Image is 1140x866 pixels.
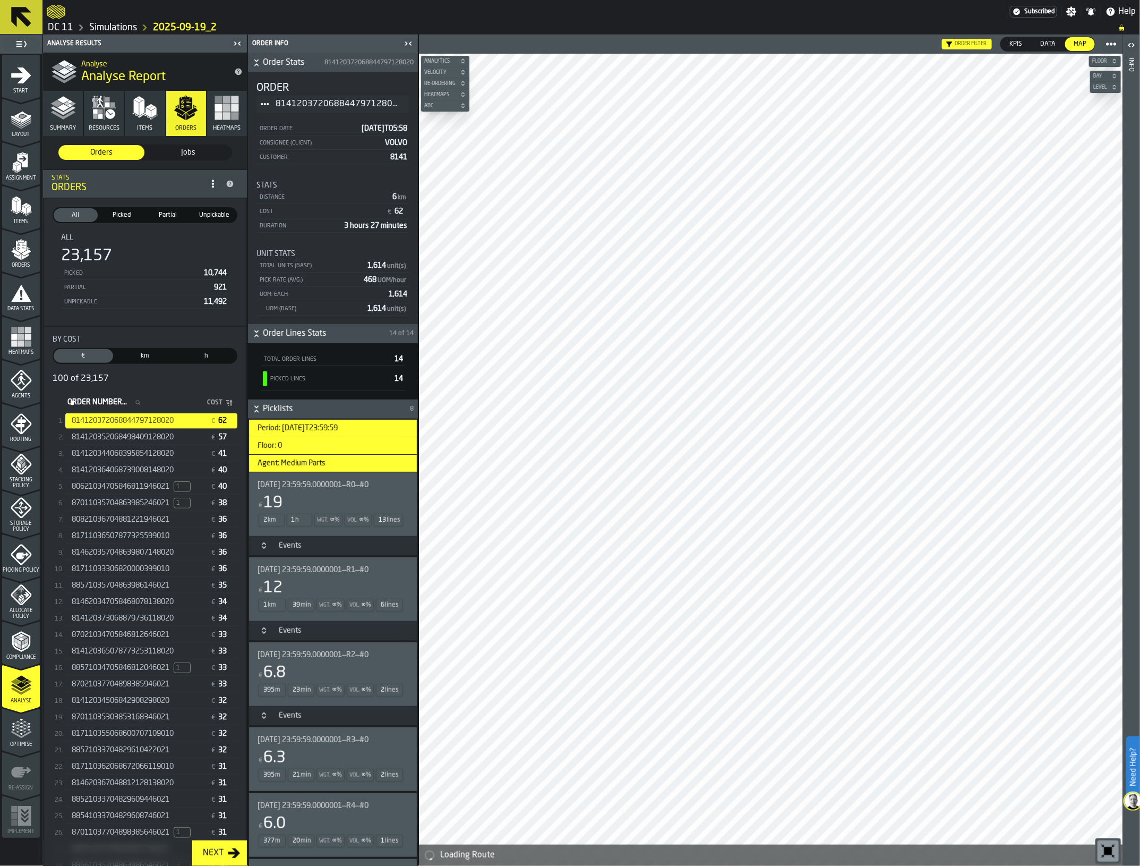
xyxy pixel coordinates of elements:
[65,544,237,561] div: StatList-item-[object Object]
[256,81,409,121] div: Title
[211,648,215,656] span: €
[258,566,404,574] div: Title
[175,125,196,132] span: Orders
[218,516,229,523] span: 36
[2,306,40,312] span: Data Stats
[65,495,237,511] div: StatList-item-[object Object]
[72,647,174,656] span: 814120365078773253118020
[2,490,40,533] li: menu Storage Policy
[65,462,237,478] div: StatList-item-[object Object]
[2,262,40,268] span: Orders
[259,262,363,269] div: Total Units (Base)
[65,659,237,676] div: StatList-item-[object Object]
[259,194,388,201] div: Distance
[72,499,169,507] span: 87011035704863985246021
[65,478,237,495] div: StatList-item-[object Object]
[256,135,409,150] div: StatList-item-Consignee (Client)
[56,351,111,361] span: €
[61,280,229,294] div: StatList-item-Partial
[2,567,40,573] span: Picking Policy
[192,208,236,222] div: thumb
[330,516,334,524] div: ∞
[293,601,300,609] div: 39
[258,651,404,659] div: Title
[263,579,282,598] div: 12
[395,208,405,215] span: 62
[256,250,409,258] div: Title
[211,483,215,491] span: €
[248,72,418,173] div: stat-
[268,516,276,524] span: km
[287,514,313,527] div: Duration
[72,614,174,623] span: 814120373068879736118020
[256,181,409,190] div: Title
[249,437,417,455] h3: title-section-Floor: 0
[213,125,241,132] span: Heatmaps
[1065,37,1095,52] label: button-switch-multi-Map
[256,218,409,233] div: StatList-item-Duration
[65,610,237,626] div: StatList-item-[object Object]
[211,467,215,474] span: €
[72,565,169,573] span: 81711033306820000399010
[422,92,458,98] span: Heatmaps
[211,418,215,425] span: €
[174,663,191,673] span: Unpickable Lines
[259,514,285,527] div: Distance
[1024,8,1055,15] span: Subscribed
[422,81,458,87] span: Re-Ordering
[191,207,237,223] label: button-switch-multi-Unpickable (11,492)
[89,125,119,132] span: Resources
[296,516,299,524] span: h
[2,175,40,181] span: Assignment
[2,219,40,225] span: Items
[2,55,40,97] li: menu Start
[65,676,237,692] div: StatList-item-[object Object]
[218,466,229,474] span: 40
[53,348,114,364] label: button-switch-multi-Cost
[145,207,191,223] label: button-switch-multi-Partial (921)
[145,145,232,160] div: thumb
[263,601,267,609] div: 1
[218,417,229,424] span: 62
[72,664,169,672] span: 88571034705846812046021
[2,437,40,443] span: Routing
[314,514,342,527] div: Agent Weight Cap. N/A / Picklist Weight. 3,091 kg (∞%)
[259,672,262,680] span: €
[367,305,407,312] span: 1,614
[381,601,384,609] div: 6
[410,405,414,413] span: 8
[256,250,295,258] span: Unit Stats
[288,599,315,612] div: Duration
[2,316,40,359] li: menu Heatmaps
[63,270,200,277] div: Picked
[421,89,469,100] button: button-
[1123,35,1139,866] header: Info
[248,35,418,53] header: Order Info
[390,154,407,161] span: 8141
[362,601,365,609] div: ∞
[211,665,215,672] span: €
[211,632,215,639] span: €
[256,181,277,190] span: Stats
[374,514,403,527] div: Line Speed 0.34 l/hour
[211,500,215,507] span: €
[61,234,229,242] div: Title
[211,451,215,458] span: €
[211,615,215,623] span: €
[258,481,368,489] span: [DATE] 23:59:59.0000001—R0—#0
[174,481,191,492] span: Unpickable Lines
[2,350,40,355] span: Heatmaps
[259,154,386,161] div: Customer
[387,306,406,312] span: unit(s)
[176,348,237,364] label: button-switch-multi-Time
[256,121,409,135] div: StatList-item-Order Date
[385,139,407,147] span: VOLVO
[263,403,408,415] span: Picklists
[249,455,417,472] h3: title-section-[object Object]
[65,593,237,610] div: StatList-item-[object Object]
[265,305,363,312] div: UOM (Base)
[218,499,229,507] span: 38
[319,602,330,608] label: Wgt.
[211,434,215,442] span: €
